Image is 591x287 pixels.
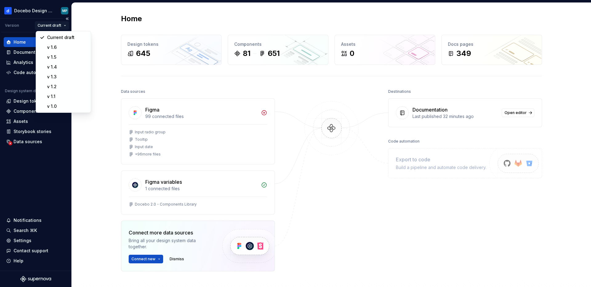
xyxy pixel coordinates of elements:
[47,93,87,100] div: v 1.1
[47,44,87,50] div: v 1.6
[47,103,87,109] div: v 1.0
[47,34,87,41] div: Current draft
[47,64,87,70] div: v 1.4
[47,54,87,60] div: v 1.5
[47,84,87,90] div: v 1.2
[47,74,87,80] div: v 1.3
